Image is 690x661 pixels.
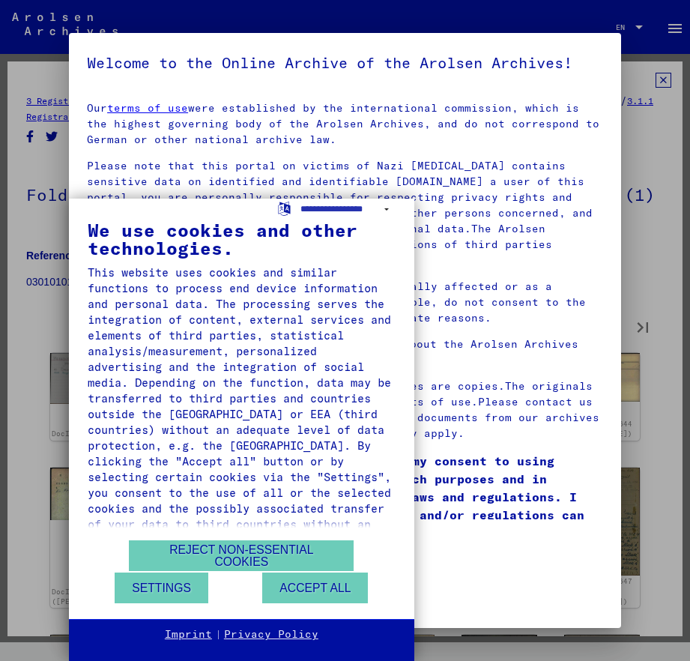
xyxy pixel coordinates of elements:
button: Reject non-essential cookies [129,540,354,571]
div: This website uses cookies and similar functions to process end device information and personal da... [88,265,396,548]
a: Imprint [165,627,212,642]
div: We use cookies and other technologies. [88,221,396,257]
button: Accept all [262,573,368,603]
button: Settings [115,573,208,603]
a: Privacy Policy [224,627,318,642]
